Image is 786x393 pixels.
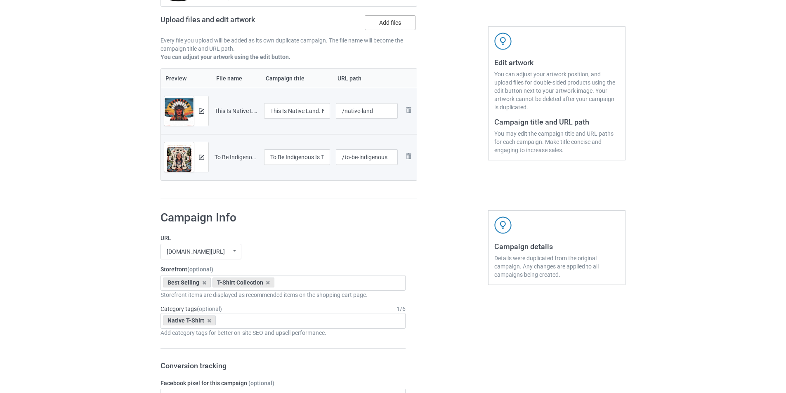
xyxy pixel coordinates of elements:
[494,242,619,251] h3: Campaign details
[494,254,619,279] div: Details were duplicated from the original campaign. Any changes are applied to all campaigns bein...
[197,306,222,312] span: (optional)
[199,155,204,160] img: svg+xml;base64,PD94bWwgdmVyc2lvbj0iMS4wIiBlbmNvZGluZz0iVVRGLTgiPz4KPHN2ZyB3aWR0aD0iMTRweCIgaGVpZ2...
[161,15,314,31] h2: Upload files and edit artwork
[199,108,204,114] img: svg+xml;base64,PD94bWwgdmVyc2lvbj0iMS4wIiBlbmNvZGluZz0iVVRGLTgiPz4KPHN2ZyB3aWR0aD0iMTRweCIgaGVpZ2...
[215,153,258,161] div: To Be Indigenous Is To Live In Rhythm With The Earth, To Understand That The Trees, Rivers, And W...
[404,151,413,161] img: svg+xml;base64,PD94bWwgdmVyc2lvbj0iMS4wIiBlbmNvZGluZz0iVVRGLTgiPz4KPHN2ZyB3aWR0aD0iMjhweCIgaGVpZ2...
[161,265,406,273] label: Storefront
[365,15,415,30] label: Add files
[494,117,619,127] h3: Campaign title and URL path
[494,58,619,67] h3: Edit artwork
[215,107,258,115] div: This Is Native Land. No One Is Illegal Here T-shirt.png
[494,217,512,234] img: svg+xml;base64,PD94bWwgdmVyc2lvbj0iMS4wIiBlbmNvZGluZz0iVVRGLTgiPz4KPHN2ZyB3aWR0aD0iNDJweCIgaGVpZ2...
[261,69,333,88] th: Campaign title
[187,266,213,273] span: (optional)
[397,305,406,313] div: 1 / 6
[161,305,222,313] label: Category tags
[494,33,512,50] img: svg+xml;base64,PD94bWwgdmVyc2lvbj0iMS4wIiBlbmNvZGluZz0iVVRGLTgiPz4KPHN2ZyB3aWR0aD0iNDJweCIgaGVpZ2...
[161,234,406,242] label: URL
[161,361,406,370] h3: Conversion tracking
[161,54,290,60] b: You can adjust your artwork using the edit button.
[161,69,212,88] th: Preview
[248,380,274,386] span: (optional)
[494,70,619,111] div: You can adjust your artwork position, and upload files for double-sided products using the edit b...
[161,329,406,337] div: Add category tags for better on-site SEO and upsell performance.
[161,379,406,387] label: Facebook pixel for this campaign
[167,249,225,254] div: [DOMAIN_NAME][URL]
[163,278,211,287] div: Best Selling
[164,142,194,178] img: original.png
[494,129,619,154] div: You may edit the campaign title and URL paths for each campaign. Make title concise and engaging ...
[164,96,194,130] img: original.png
[212,69,261,88] th: File name
[161,291,406,299] div: Storefront items are displayed as recommended items on the shopping cart page.
[163,315,216,325] div: Native T-Shirt
[212,278,275,287] div: T-Shirt Collection
[333,69,401,88] th: URL path
[404,105,413,115] img: svg+xml;base64,PD94bWwgdmVyc2lvbj0iMS4wIiBlbmNvZGluZz0iVVRGLTgiPz4KPHN2ZyB3aWR0aD0iMjhweCIgaGVpZ2...
[161,210,406,225] h1: Campaign Info
[161,36,417,53] p: Every file you upload will be added as its own duplicate campaign. The file name will become the ...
